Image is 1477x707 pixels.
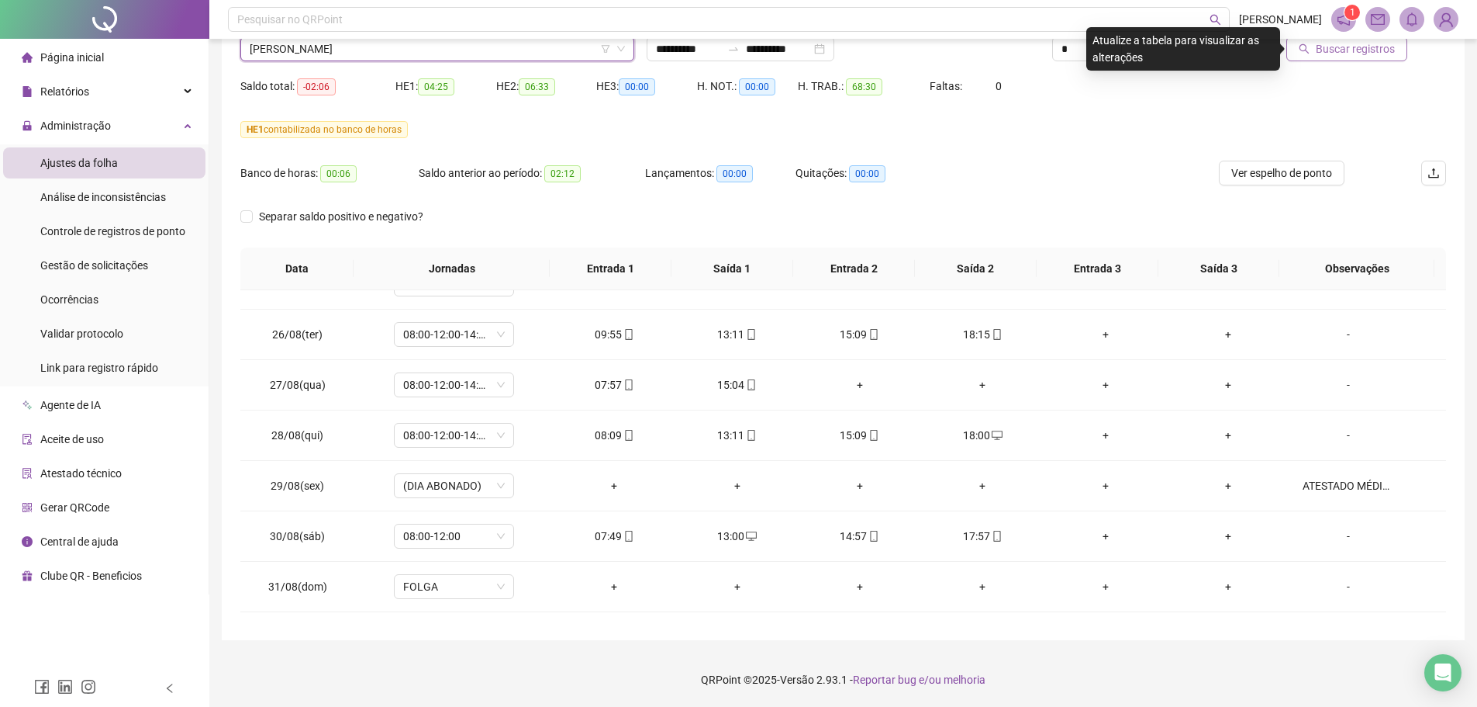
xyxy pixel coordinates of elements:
[403,525,505,548] span: 08:00-12:00
[565,528,663,545] div: 07:49
[688,376,785,393] div: 15:04
[688,326,785,343] div: 13:11
[1158,248,1280,290] th: Saída 3
[40,535,119,548] span: Central de ajuda
[645,165,795,182] div: Lançamentos:
[271,480,324,492] span: 29/08(sex)
[798,78,930,95] div: H. TRAB.:
[990,531,1002,542] span: mobile
[40,191,166,203] span: Análise de inconsistências
[697,78,798,95] div: H. NOT.:
[930,80,965,92] span: Faltas:
[22,536,33,547] span: info-circle
[270,379,326,391] span: 27/08(qua)
[272,328,323,341] span: 26/08(ter)
[1057,477,1154,494] div: +
[1337,12,1351,26] span: notification
[34,679,50,695] span: facebook
[22,52,33,63] span: home
[744,379,757,390] span: mobile
[40,362,158,374] span: Link para registro rápido
[933,578,1031,595] div: +
[418,78,454,95] span: 04:25
[22,120,33,131] span: lock
[1292,260,1422,277] span: Observações
[780,674,814,686] span: Versão
[40,293,98,306] span: Ocorrências
[1057,376,1154,393] div: +
[22,434,33,445] span: audit
[1434,8,1458,31] img: 77055
[933,477,1031,494] div: +
[996,80,1002,92] span: 0
[811,578,909,595] div: +
[990,329,1002,340] span: mobile
[354,248,550,290] th: Jornadas
[1303,528,1394,545] div: -
[1279,248,1434,290] th: Observações
[744,329,757,340] span: mobile
[297,78,336,95] span: -02:06
[849,165,885,182] span: 00:00
[320,165,357,182] span: 00:06
[671,248,793,290] th: Saída 1
[1057,326,1154,343] div: +
[1427,167,1440,179] span: upload
[40,259,148,272] span: Gestão de solicitações
[853,674,985,686] span: Reportar bug e/ou melhoria
[240,165,419,182] div: Banco de horas:
[1303,427,1394,444] div: -
[1179,376,1277,393] div: +
[1086,27,1280,71] div: Atualize a tabela para visualizar as alterações
[1303,376,1394,393] div: -
[565,427,663,444] div: 08:09
[811,528,909,545] div: 14:57
[40,433,104,445] span: Aceite de uso
[1037,248,1158,290] th: Entrada 3
[1179,578,1277,595] div: +
[846,78,882,95] span: 68:30
[1316,40,1395,57] span: Buscar registros
[240,78,395,95] div: Saldo total:
[688,528,785,545] div: 13:00
[403,373,505,397] span: 08:00-12:00-14:00-18:00
[622,379,634,390] span: mobile
[40,157,118,169] span: Ajustes da folha
[565,477,663,494] div: +
[1179,477,1277,494] div: +
[565,578,663,595] div: +
[915,248,1037,290] th: Saída 2
[247,124,264,135] span: HE 1
[40,120,111,132] span: Administração
[268,581,327,593] span: 31/08(dom)
[403,323,505,346] span: 08:00-12:00-14:00-18:00
[793,248,915,290] th: Entrada 2
[403,575,505,598] span: FOLGA
[727,43,740,55] span: to
[811,477,909,494] div: +
[1239,11,1322,28] span: [PERSON_NAME]
[544,165,581,182] span: 02:12
[1231,165,1332,182] span: Ver espelho de ponto
[209,653,1477,707] footer: QRPoint © 2025 - 2.93.1 -
[811,326,909,343] div: 15:09
[933,326,1031,343] div: 18:15
[596,78,697,95] div: HE 3:
[271,429,323,442] span: 28/08(qui)
[550,248,671,290] th: Entrada 1
[688,427,785,444] div: 13:11
[519,78,555,95] span: 06:33
[867,329,879,340] span: mobile
[811,376,909,393] div: +
[933,528,1031,545] div: 17:57
[811,427,909,444] div: 15:09
[616,44,626,54] span: down
[1219,161,1344,185] button: Ver espelho de ponto
[1299,43,1310,54] span: search
[395,78,496,95] div: HE 1:
[419,165,645,182] div: Saldo anterior ao período:
[1303,578,1394,595] div: -
[622,531,634,542] span: mobile
[40,225,185,237] span: Controle de registros de ponto
[601,44,610,54] span: filter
